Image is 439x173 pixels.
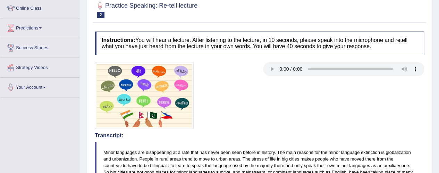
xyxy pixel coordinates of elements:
[0,78,79,95] a: Your Account
[0,38,79,55] a: Success Stories
[102,37,135,43] b: Instructions:
[95,132,424,139] h4: Transcript:
[0,58,79,75] a: Strategy Videos
[97,12,104,18] span: 2
[0,18,79,36] a: Predictions
[95,32,424,55] h4: You will hear a lecture. After listening to the lecture, in 10 seconds, please speak into the mic...
[95,1,197,18] h2: Practice Speaking: Re-tell lecture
